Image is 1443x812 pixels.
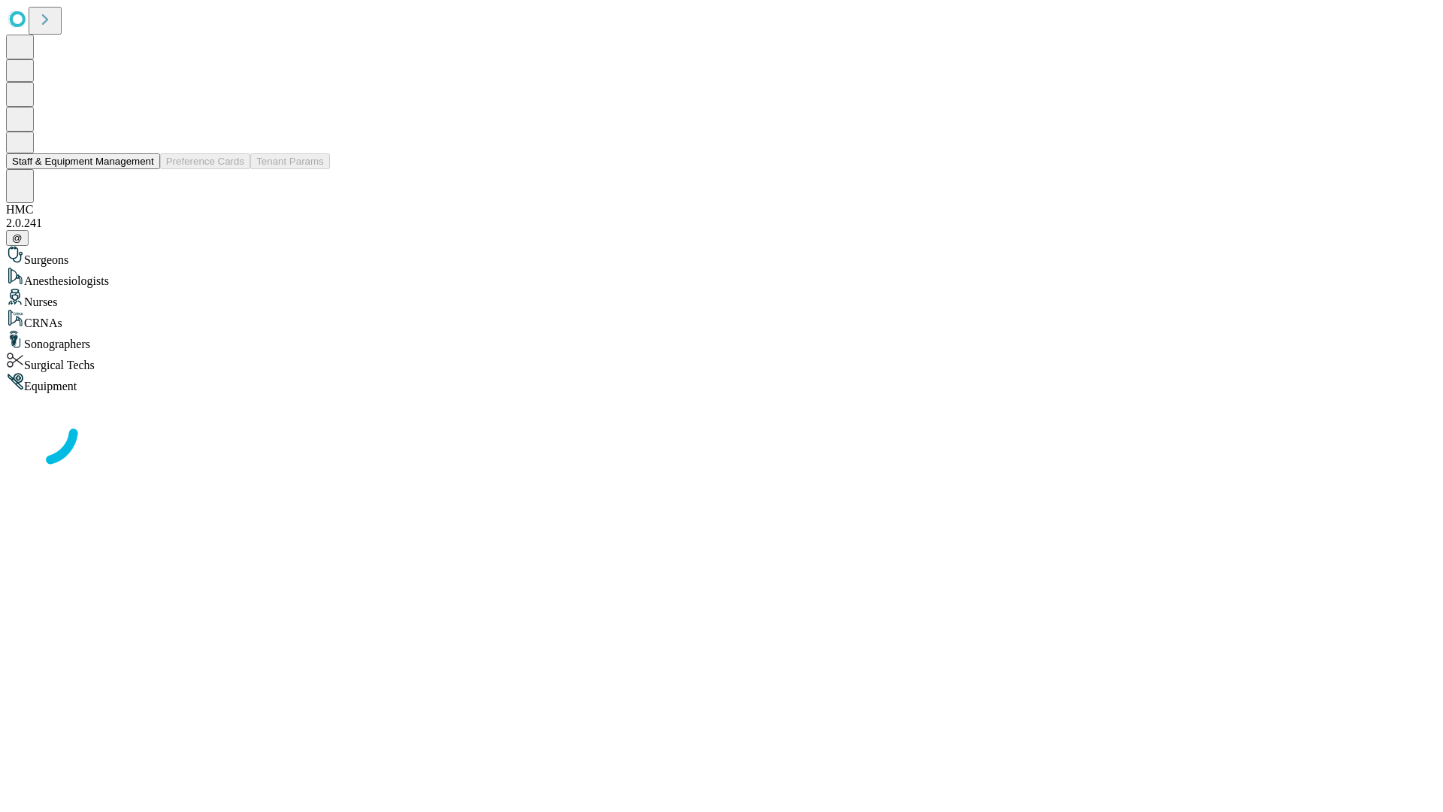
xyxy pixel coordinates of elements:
[6,217,1437,230] div: 2.0.241
[6,153,160,169] button: Staff & Equipment Management
[6,203,1437,217] div: HMC
[160,153,250,169] button: Preference Cards
[6,267,1437,288] div: Anesthesiologists
[6,309,1437,330] div: CRNAs
[6,372,1437,393] div: Equipment
[6,330,1437,351] div: Sonographers
[6,246,1437,267] div: Surgeons
[6,230,29,246] button: @
[250,153,330,169] button: Tenant Params
[6,288,1437,309] div: Nurses
[12,232,23,244] span: @
[6,351,1437,372] div: Surgical Techs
